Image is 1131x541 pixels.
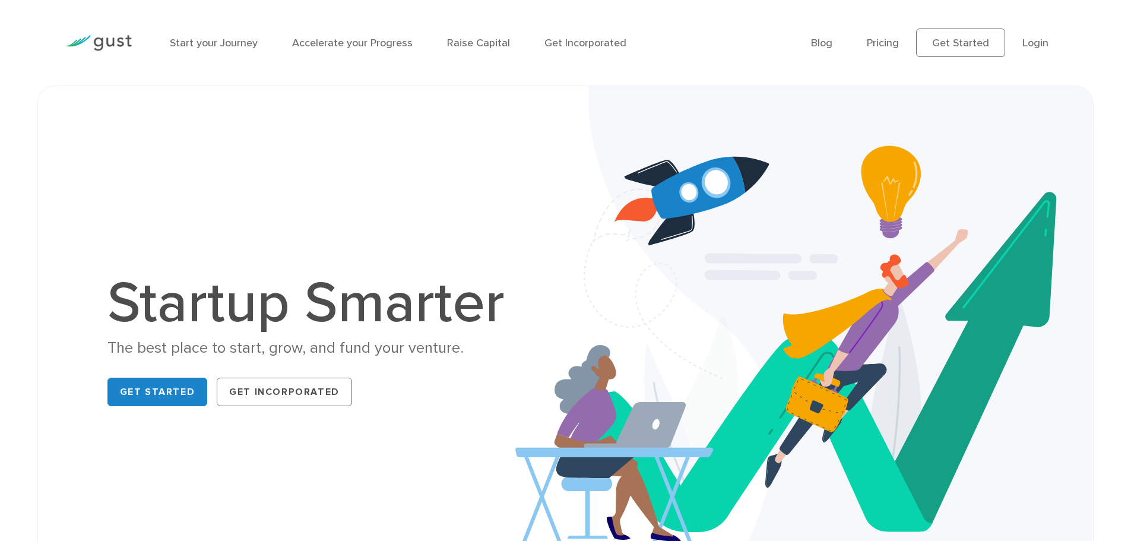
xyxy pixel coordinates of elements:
[811,37,832,49] a: Blog
[217,378,352,406] a: Get Incorporated
[447,37,510,49] a: Raise Capital
[544,37,626,49] a: Get Incorporated
[107,378,208,406] a: Get Started
[107,275,517,332] h1: Startup Smarter
[1022,37,1048,49] a: Login
[292,37,413,49] a: Accelerate your Progress
[867,37,899,49] a: Pricing
[107,338,517,359] div: The best place to start, grow, and fund your venture.
[916,29,1005,57] a: Get Started
[170,37,258,49] a: Start your Journey
[65,35,132,51] img: Gust Logo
